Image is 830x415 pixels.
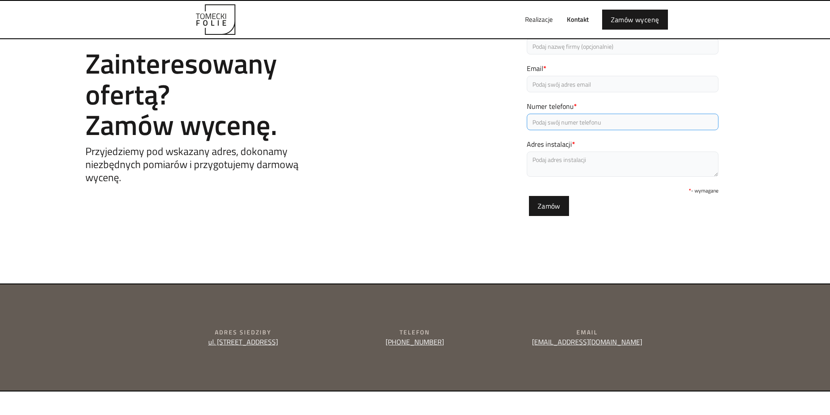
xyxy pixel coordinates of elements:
div: Email [505,328,670,337]
label: Adres instalacji [527,139,718,149]
input: Podaj swój numer telefonu [527,114,718,130]
div: - wymagane [527,186,718,196]
div: Telefon [332,328,498,337]
div: Adres siedziby [161,328,326,337]
input: Podaj nazwę firmy (opcjonalnie) [527,38,718,54]
a: [PHONE_NUMBER] [386,337,444,347]
input: Podaj swój adres email [527,76,718,92]
label: Numer telefonu [527,101,718,111]
a: ul. [STREET_ADDRESS] [208,337,278,347]
a: Realizacje [518,6,560,34]
h5: Przyjedziemy pod wskazany adres, dokonamy niezbędnych pomiarów i przygotujemy darmową wycenę. [85,145,329,184]
label: Email [527,63,718,74]
a: Kontakt [560,6,596,34]
h2: Zainteresowany ofertą? Zamów wycenę. [85,48,329,140]
a: Zamów wycenę [602,10,668,30]
a: [EMAIL_ADDRESS][DOMAIN_NAME] [532,337,642,347]
input: Zamów [529,196,569,216]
